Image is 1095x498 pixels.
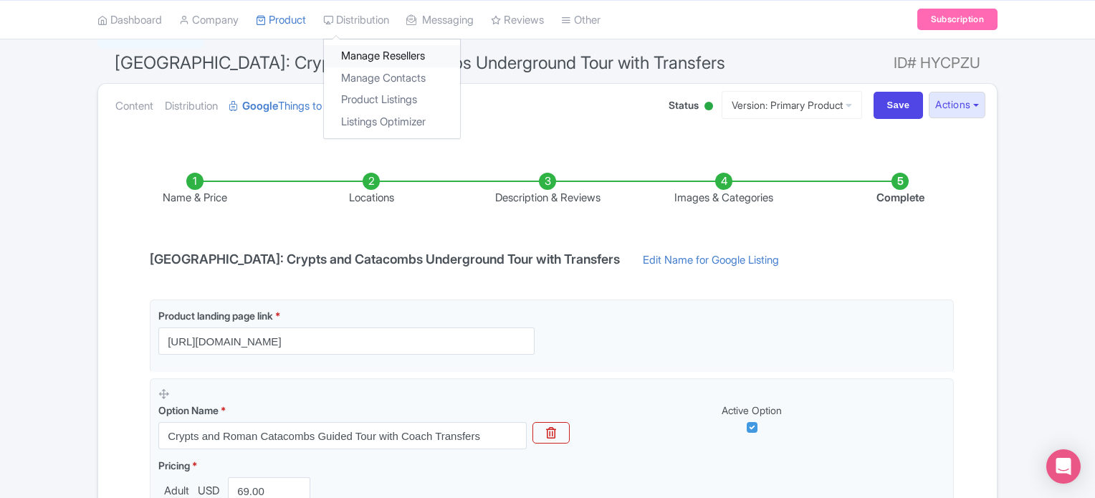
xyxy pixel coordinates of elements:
[929,92,985,118] button: Actions
[158,327,535,355] input: Product landing page link
[812,173,988,206] li: Complete
[283,173,459,206] li: Locations
[459,173,636,206] li: Description & Reviews
[229,84,337,129] a: GoogleThings to do
[158,404,219,416] span: Option Name
[115,84,153,129] a: Content
[324,89,460,111] a: Product Listings
[874,92,924,119] input: Save
[158,310,273,322] span: Product landing page link
[158,459,190,471] span: Pricing
[636,173,812,206] li: Images & Categories
[324,110,460,133] a: Listings Optimizer
[894,49,980,77] span: ID# HYCPZU
[165,84,218,129] a: Distribution
[917,9,998,30] a: Subscription
[1046,449,1081,484] div: Open Intercom Messenger
[722,91,862,119] a: Version: Primary Product
[324,45,460,67] a: Manage Resellers
[722,404,782,416] span: Active Option
[324,67,460,89] a: Manage Contacts
[669,97,699,112] span: Status
[141,252,628,267] h4: [GEOGRAPHIC_DATA]: Crypts and Catacombs Underground Tour with Transfers
[158,422,527,449] input: Option Name
[115,52,725,73] span: [GEOGRAPHIC_DATA]: Crypts and Catacombs Underground Tour with Transfers
[242,98,278,115] strong: Google
[628,252,793,275] a: Edit Name for Google Listing
[702,96,716,118] div: Active
[107,173,283,206] li: Name & Price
